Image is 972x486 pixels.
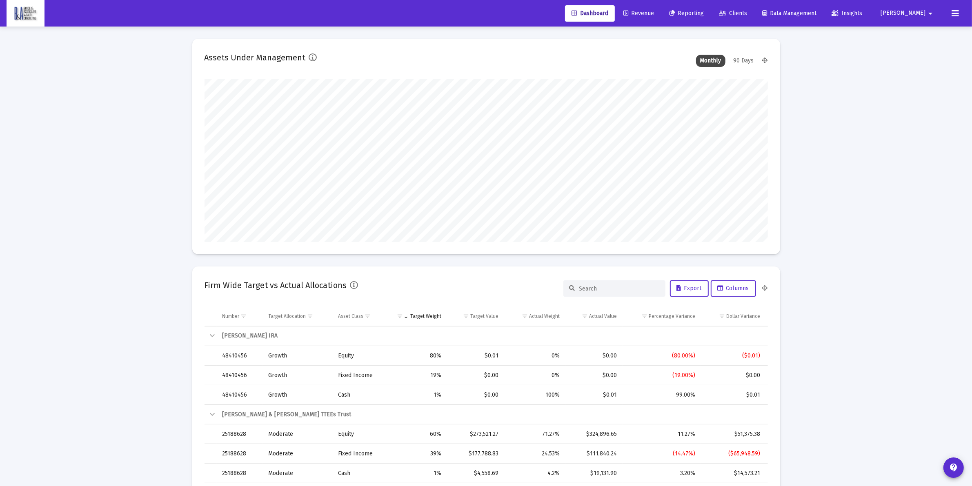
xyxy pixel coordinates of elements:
[949,463,959,473] mat-icon: contact_support
[670,280,709,297] button: Export
[217,444,263,464] td: 25188628
[222,313,240,320] div: Number
[707,371,761,379] div: $0.00
[453,352,498,360] div: $0.01
[332,444,386,464] td: Fixed Income
[571,391,617,399] div: $0.01
[392,391,441,399] div: 1%
[623,10,654,17] span: Revenue
[332,424,386,444] td: Equity
[504,306,565,326] td: Column Actual Weight
[711,280,756,297] button: Columns
[217,385,263,405] td: 48410456
[565,5,615,22] a: Dashboard
[263,346,332,366] td: Growth
[707,391,761,399] div: $0.01
[217,306,263,326] td: Column Number
[392,450,441,458] div: 39%
[332,366,386,385] td: Fixed Income
[881,10,925,17] span: [PERSON_NAME]
[579,285,659,292] input: Search
[386,306,447,326] td: Column Target Weight
[332,385,386,405] td: Cash
[707,430,761,438] div: $51,375.38
[825,5,869,22] a: Insights
[510,450,560,458] div: 24.53%
[338,313,363,320] div: Asset Class
[677,285,702,292] span: Export
[453,371,498,379] div: $0.00
[205,279,347,292] h2: Firm Wide Target vs Actual Allocations
[263,444,332,464] td: Moderate
[263,424,332,444] td: Moderate
[628,371,695,379] div: (19.00%)
[222,332,761,340] div: [PERSON_NAME] IRA
[871,5,945,21] button: [PERSON_NAME]
[832,10,862,17] span: Insights
[707,352,761,360] div: ($0.01)
[756,5,823,22] a: Data Management
[510,352,560,360] div: 0%
[571,352,617,360] div: $0.00
[365,313,371,319] span: Show filter options for column 'Asset Class'
[582,313,588,319] span: Show filter options for column 'Actual Value'
[397,313,403,319] span: Show filter options for column 'Target Weight'
[649,313,695,320] div: Percentage Variance
[263,464,332,483] td: Moderate
[718,285,749,292] span: Columns
[641,313,647,319] span: Show filter options for column 'Percentage Variance'
[719,10,747,17] span: Clients
[332,346,386,366] td: Equity
[589,313,617,320] div: Actual Value
[628,450,695,458] div: (14.47%)
[696,55,725,67] div: Monthly
[217,424,263,444] td: 25188628
[332,306,386,326] td: Column Asset Class
[307,313,314,319] span: Show filter options for column 'Target Allocation'
[510,371,560,379] div: 0%
[263,385,332,405] td: Growth
[392,371,441,379] div: 19%
[565,306,623,326] td: Column Actual Value
[663,5,710,22] a: Reporting
[707,469,761,477] div: $14,573.21
[332,464,386,483] td: Cash
[719,313,725,319] span: Show filter options for column 'Dollar Variance'
[453,469,498,477] div: $4,558.69
[217,464,263,483] td: 25188628
[392,430,441,438] div: 60%
[669,10,704,17] span: Reporting
[925,5,935,22] mat-icon: arrow_drop_down
[571,450,617,458] div: $111,840.24
[510,469,560,477] div: 4.2%
[410,313,441,320] div: Target Weight
[628,391,695,399] div: 99.00%
[727,313,761,320] div: Dollar Variance
[712,5,754,22] a: Clients
[529,313,560,320] div: Actual Weight
[453,430,498,438] div: $273,521.27
[463,313,469,319] span: Show filter options for column 'Target Value'
[571,469,617,477] div: $19,131.90
[241,313,247,319] span: Show filter options for column 'Number'
[470,313,498,320] div: Target Value
[572,10,608,17] span: Dashboard
[701,306,768,326] td: Column Dollar Variance
[628,430,695,438] div: 11.27%
[522,313,528,319] span: Show filter options for column 'Actual Weight'
[392,352,441,360] div: 80%
[205,405,217,424] td: Collapse
[205,51,306,64] h2: Assets Under Management
[269,313,306,320] div: Target Allocation
[571,371,617,379] div: $0.00
[222,411,761,419] div: [PERSON_NAME] & [PERSON_NAME] TTEEs Trust
[628,352,695,360] div: (80.00%)
[623,306,701,326] td: Column Percentage Variance
[628,469,695,477] div: 3.20%
[762,10,816,17] span: Data Management
[263,306,332,326] td: Column Target Allocation
[263,366,332,385] td: Growth
[571,430,617,438] div: $324,896.65
[392,469,441,477] div: 1%
[447,306,504,326] td: Column Target Value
